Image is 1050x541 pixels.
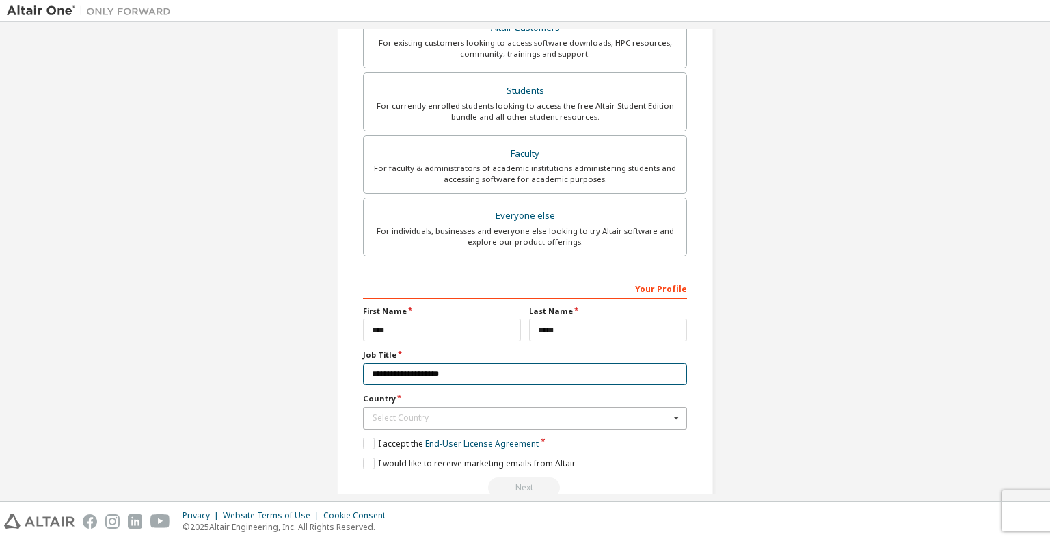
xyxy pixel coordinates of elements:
[363,458,576,469] label: I would like to receive marketing emails from Altair
[363,477,687,498] div: Read and acccept EULA to continue
[373,414,670,422] div: Select Country
[183,521,394,533] p: © 2025 Altair Engineering, Inc. All Rights Reserved.
[105,514,120,529] img: instagram.svg
[363,393,687,404] label: Country
[183,510,223,521] div: Privacy
[372,101,678,122] div: For currently enrolled students looking to access the free Altair Student Edition bundle and all ...
[372,163,678,185] div: For faculty & administrators of academic institutions administering students and accessing softwa...
[363,438,539,449] label: I accept the
[425,438,539,449] a: End-User License Agreement
[4,514,75,529] img: altair_logo.svg
[363,349,687,360] label: Job Title
[363,277,687,299] div: Your Profile
[372,81,678,101] div: Students
[529,306,687,317] label: Last Name
[150,514,170,529] img: youtube.svg
[363,306,521,317] label: First Name
[372,207,678,226] div: Everyone else
[372,226,678,248] div: For individuals, businesses and everyone else looking to try Altair software and explore our prod...
[83,514,97,529] img: facebook.svg
[372,144,678,163] div: Faculty
[323,510,394,521] div: Cookie Consent
[223,510,323,521] div: Website Terms of Use
[128,514,142,529] img: linkedin.svg
[372,38,678,60] div: For existing customers looking to access software downloads, HPC resources, community, trainings ...
[7,4,178,18] img: Altair One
